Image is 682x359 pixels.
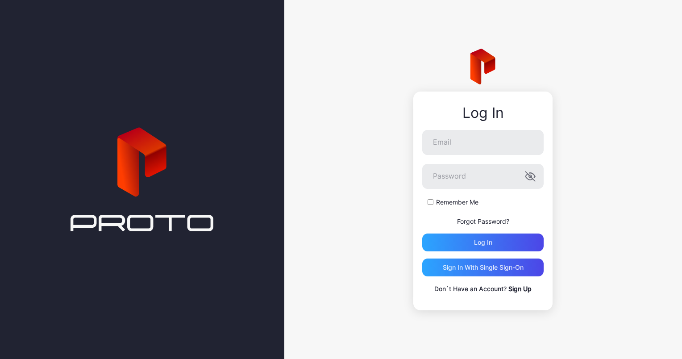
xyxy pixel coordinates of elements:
[422,164,544,189] input: Password
[457,217,509,225] a: Forgot Password?
[443,264,524,271] div: Sign in With Single Sign-On
[436,198,478,207] label: Remember Me
[422,234,544,251] button: Log in
[422,130,544,155] input: Email
[422,259,544,276] button: Sign in With Single Sign-On
[525,171,536,182] button: Password
[508,285,532,292] a: Sign Up
[422,284,544,294] p: Don`t Have an Account?
[474,239,492,246] div: Log in
[422,105,544,121] div: Log In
